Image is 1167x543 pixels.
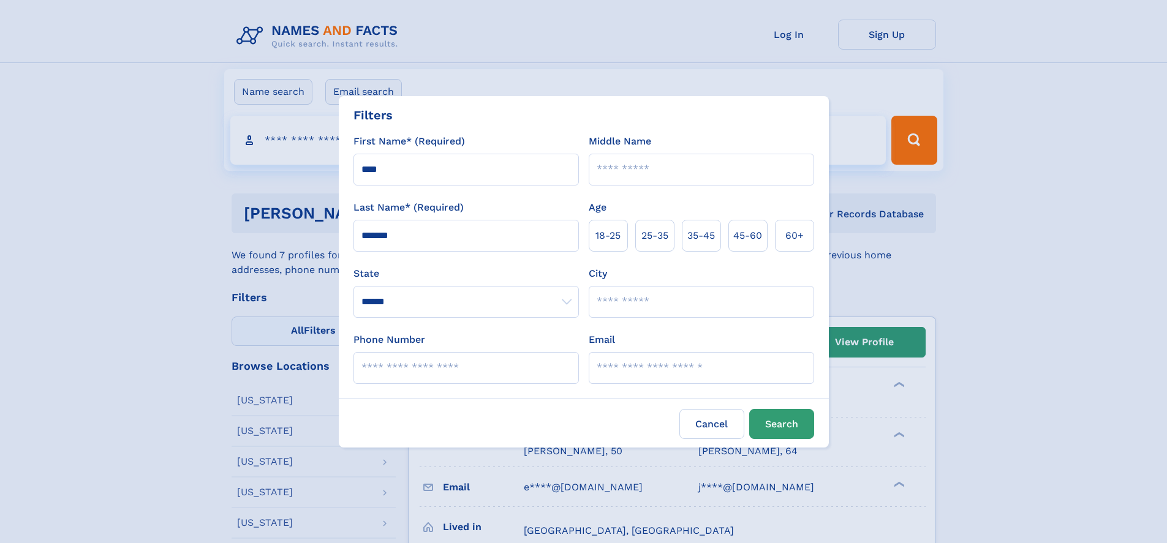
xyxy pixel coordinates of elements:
[353,266,579,281] label: State
[589,332,615,347] label: Email
[589,134,651,149] label: Middle Name
[353,134,465,149] label: First Name* (Required)
[687,228,715,243] span: 35‑45
[353,200,464,215] label: Last Name* (Required)
[733,228,762,243] span: 45‑60
[589,200,606,215] label: Age
[641,228,668,243] span: 25‑35
[785,228,804,243] span: 60+
[353,106,393,124] div: Filters
[589,266,607,281] label: City
[749,409,814,439] button: Search
[595,228,621,243] span: 18‑25
[353,332,425,347] label: Phone Number
[679,409,744,439] label: Cancel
